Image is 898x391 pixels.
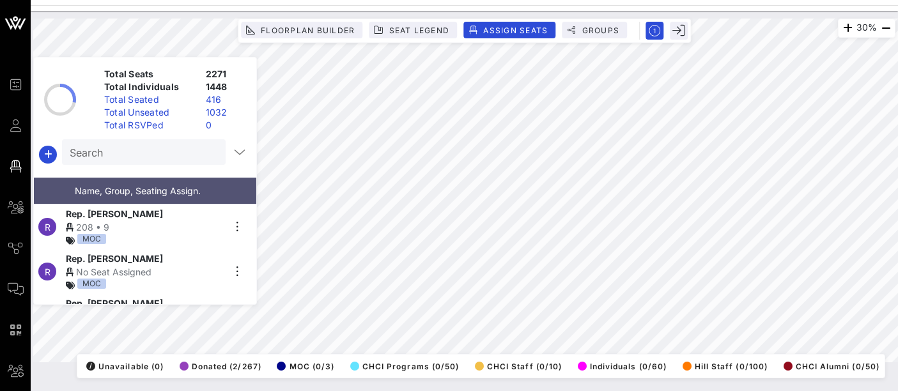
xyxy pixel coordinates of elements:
span: Rep. [PERSON_NAME] [66,207,163,220]
div: Total Seated [99,93,201,106]
div: Total Unseated [99,106,201,119]
button: Groups [562,22,627,38]
span: Rep. [PERSON_NAME] [66,296,163,310]
span: Floorplan Builder [260,26,355,35]
button: CHCI Alumni (0/50) [780,357,879,375]
div: 1032 [201,106,251,119]
div: 2271 [201,68,251,80]
span: CHCI Staff (0/10) [475,362,562,371]
div: MOC [77,234,106,244]
span: Individuals (0/60) [578,362,667,371]
div: 0 [201,119,251,132]
div: 208 • 9 [66,220,223,234]
div: 30% [838,19,895,38]
button: MOC (0/3) [273,357,334,375]
div: Total RSVPed [99,119,201,132]
span: Groups [581,26,619,35]
div: Total Individuals [99,80,201,93]
span: CHCI Programs (0/50) [350,362,460,371]
span: CHCI Alumni (0/50) [784,362,879,371]
span: Rep. [PERSON_NAME] [66,252,163,265]
span: Seat Legend [388,26,449,35]
span: R [45,222,50,233]
button: Donated (2/267) [176,357,261,375]
span: Unavailable (0) [86,362,164,371]
div: Total Seats [99,68,201,80]
button: CHCI Programs (0/50) [346,357,460,375]
span: Donated (2/267) [180,362,261,371]
button: Hill Staff (0/100) [679,357,768,375]
div: No Seat Assigned [66,265,223,279]
button: Floorplan Builder [241,22,362,38]
div: 416 [201,93,251,106]
span: Assign Seats [483,26,548,35]
button: Assign Seats [463,22,555,38]
span: Hill Staff (0/100) [683,362,768,371]
span: R [45,266,50,277]
button: CHCI Staff (0/10) [471,357,562,375]
div: MOC [77,279,106,289]
span: MOC (0/3) [277,362,334,371]
div: 1448 [201,80,251,93]
button: /Unavailable (0) [82,357,164,375]
div: / [86,362,95,371]
button: Individuals (0/60) [574,357,667,375]
span: Name, Group, Seating Assign. [75,185,201,196]
button: Seat Legend [369,22,457,38]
